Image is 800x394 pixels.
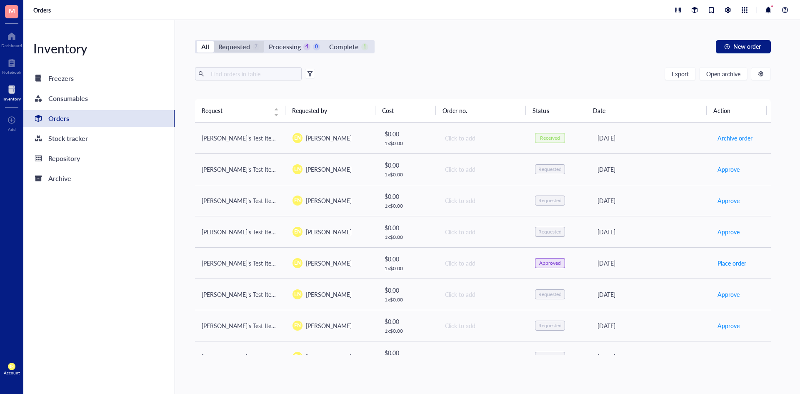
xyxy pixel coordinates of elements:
[202,165,281,173] span: [PERSON_NAME]'s Test Item 2
[526,99,586,122] th: Status
[375,99,435,122] th: Cost
[717,225,740,238] button: Approve
[385,161,431,170] div: $ 0.00
[385,296,431,303] div: 1 x $ 0.00
[445,352,522,361] div: Click to add
[445,165,522,174] div: Click to add
[717,133,752,143] span: Archive order
[538,228,562,235] div: Requested
[385,265,431,272] div: 1 x $ 0.00
[717,290,740,299] span: Approve
[445,290,522,299] div: Click to add
[23,110,175,127] a: Orders
[437,153,528,185] td: Click to add
[707,99,767,122] th: Action
[716,40,771,53] button: New order
[665,67,696,80] button: Export
[385,286,431,295] div: $ 0.00
[8,127,16,132] div: Add
[294,134,301,142] span: EN
[1,30,22,48] a: Dashboard
[306,165,352,173] span: [PERSON_NAME]
[23,170,175,187] a: Archive
[445,196,522,205] div: Click to add
[385,328,431,334] div: 1 x $ 0.00
[269,41,301,53] div: Processing
[202,321,281,330] span: [PERSON_NAME]'s Test Item 2
[385,254,431,264] div: $ 0.00
[597,133,704,143] div: [DATE]
[717,194,740,207] button: Approve
[10,364,14,368] span: EN
[437,185,528,216] td: Click to add
[294,291,301,298] span: EN
[306,290,352,299] span: [PERSON_NAME]
[9,5,15,16] span: M
[202,259,281,267] span: [PERSON_NAME]'s Test Item 2
[48,173,71,184] div: Archive
[540,135,560,141] div: Received
[597,165,704,174] div: [DATE]
[437,341,528,372] td: Click to add
[23,150,175,167] a: Repository
[202,106,269,115] span: Request
[195,40,375,53] div: segmented control
[218,41,250,53] div: Requested
[2,56,21,75] a: Notebook
[48,113,69,124] div: Orders
[717,227,740,236] span: Approve
[306,321,352,330] span: [PERSON_NAME]
[202,134,281,142] span: [PERSON_NAME]'s Test Item 2
[385,171,431,178] div: 1 x $ 0.00
[445,227,522,236] div: Click to add
[437,279,528,310] td: Click to add
[294,197,301,204] span: EN
[538,354,562,360] div: Requested
[207,68,298,80] input: Find orders in table
[294,259,301,267] span: EN
[202,290,281,299] span: [PERSON_NAME]'s Test Item 2
[385,192,431,201] div: $ 0.00
[48,153,80,164] div: Repository
[538,166,562,173] div: Requested
[437,310,528,341] td: Click to add
[313,43,320,50] div: 0
[717,288,740,301] button: Approve
[306,196,352,205] span: [PERSON_NAME]
[252,43,260,50] div: 7
[445,133,522,143] div: Click to add
[597,321,704,330] div: [DATE]
[23,90,175,107] a: Consumables
[33,6,52,14] a: Orders
[539,260,561,266] div: Approved
[717,196,740,205] span: Approve
[597,227,704,236] div: [DATE]
[23,130,175,147] a: Stock tracker
[329,41,358,53] div: Complete
[48,133,88,144] div: Stock tracker
[717,258,746,268] span: Place order
[699,67,747,80] button: Open archive
[195,99,285,122] th: Request
[4,370,20,375] div: Account
[385,203,431,209] div: 1 x $ 0.00
[445,321,522,330] div: Click to add
[597,352,704,361] div: [DATE]
[717,319,740,332] button: Approve
[306,228,352,236] span: [PERSON_NAME]
[437,247,528,279] td: Click to add
[437,216,528,247] td: Click to add
[294,228,301,236] span: EN
[538,197,562,204] div: Requested
[48,73,74,84] div: Freezers
[385,223,431,232] div: $ 0.00
[733,43,761,50] span: New order
[672,70,689,77] span: Export
[717,321,740,330] span: Approve
[706,70,740,77] span: Open archive
[597,258,704,268] div: [DATE]
[23,40,175,57] div: Inventory
[538,322,562,329] div: Requested
[294,166,301,173] span: EN
[436,99,526,122] th: Order no.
